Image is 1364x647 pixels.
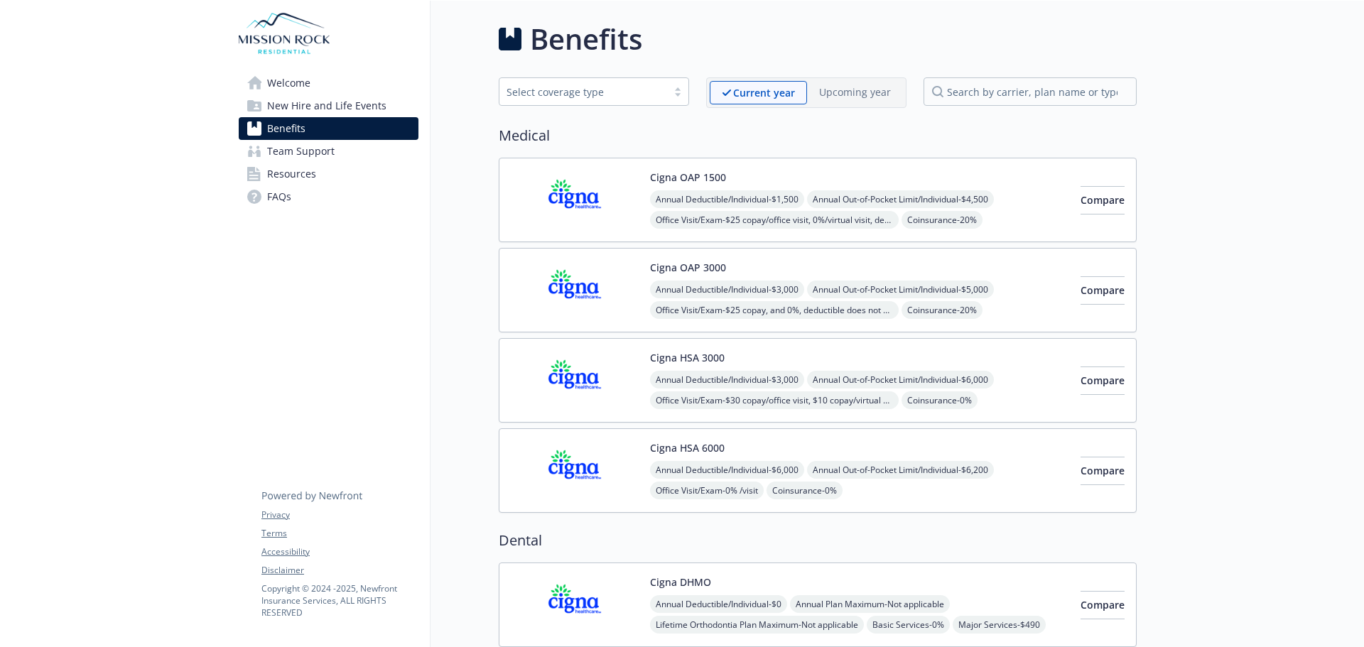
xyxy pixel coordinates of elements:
[650,281,804,298] span: Annual Deductible/Individual - $3,000
[807,81,903,104] span: Upcoming year
[261,564,418,577] a: Disclaimer
[650,595,787,613] span: Annual Deductible/Individual - $0
[650,211,899,229] span: Office Visit/Exam - $25 copay/office visit, 0%/virtual visit, deductible does not apply
[239,140,418,163] a: Team Support
[267,163,316,185] span: Resources
[819,85,891,99] p: Upcoming year
[267,94,386,117] span: New Hire and Life Events
[1081,283,1125,297] span: Compare
[499,125,1137,146] h2: Medical
[924,77,1137,106] input: search by carrier, plan name or type
[1081,193,1125,207] span: Compare
[1081,464,1125,477] span: Compare
[239,72,418,94] a: Welcome
[511,440,639,501] img: CIGNA carrier logo
[733,85,795,100] p: Current year
[790,595,950,613] span: Annual Plan Maximum - Not applicable
[902,301,983,319] span: Coinsurance - 20%
[902,391,978,409] span: Coinsurance - 0%
[261,509,418,521] a: Privacy
[650,170,726,185] button: Cigna OAP 1500
[511,575,639,635] img: CIGNA carrier logo
[902,211,983,229] span: Coinsurance - 20%
[807,190,994,208] span: Annual Out-of-Pocket Limit/Individual - $4,500
[267,185,291,208] span: FAQs
[261,545,418,558] a: Accessibility
[267,140,335,163] span: Team Support
[650,371,804,388] span: Annual Deductible/Individual - $3,000
[807,461,994,479] span: Annual Out-of-Pocket Limit/Individual - $6,200
[650,391,899,409] span: Office Visit/Exam - $30 copay/office visit, $10 copay/virtual visit
[650,482,764,499] span: Office Visit/Exam - 0% /visit
[650,461,804,479] span: Annual Deductible/Individual - $6,000
[650,616,864,634] span: Lifetime Orthodontia Plan Maximum - Not applicable
[650,301,899,319] span: Office Visit/Exam - $25 copay, and 0%, deductible does not apply
[530,18,642,60] h1: Benefits
[1081,186,1125,214] button: Compare
[650,260,726,275] button: Cigna OAP 3000
[239,185,418,208] a: FAQs
[767,482,843,499] span: Coinsurance - 0%
[1081,598,1125,611] span: Compare
[650,440,725,455] button: Cigna HSA 6000
[650,190,804,208] span: Annual Deductible/Individual - $1,500
[499,530,1137,551] h2: Dental
[807,281,994,298] span: Annual Out-of-Pocket Limit/Individual - $5,000
[1081,366,1125,395] button: Compare
[1081,374,1125,387] span: Compare
[507,85,660,99] div: Select coverage type
[650,350,725,365] button: Cigna HSA 3000
[807,371,994,388] span: Annual Out-of-Pocket Limit/Individual - $6,000
[1081,457,1125,485] button: Compare
[511,170,639,230] img: CIGNA carrier logo
[511,350,639,411] img: CIGNA carrier logo
[511,260,639,320] img: CIGNA carrier logo
[1081,591,1125,619] button: Compare
[267,72,310,94] span: Welcome
[1081,276,1125,305] button: Compare
[261,582,418,619] p: Copyright © 2024 - 2025 , Newfront Insurance Services, ALL RIGHTS RESERVED
[239,163,418,185] a: Resources
[239,94,418,117] a: New Hire and Life Events
[867,616,950,634] span: Basic Services - 0%
[261,527,418,540] a: Terms
[650,575,711,589] button: Cigna DHMO
[267,117,305,140] span: Benefits
[953,616,1046,634] span: Major Services - $490
[239,117,418,140] a: Benefits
